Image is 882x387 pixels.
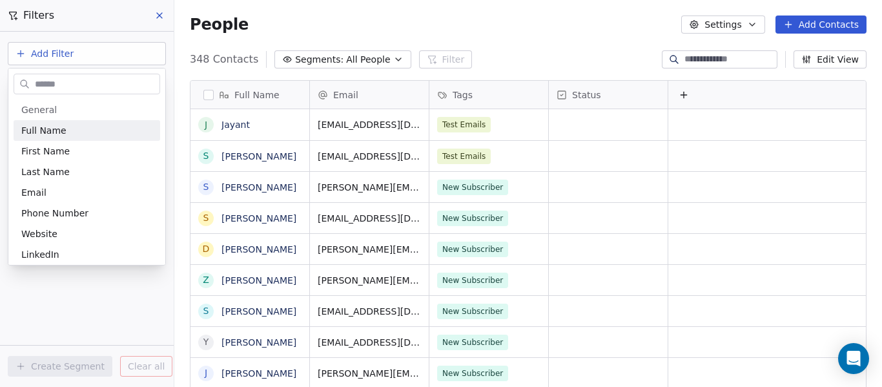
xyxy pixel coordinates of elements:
span: Email [21,186,46,199]
span: Phone Number [21,207,88,220]
span: General [21,103,57,116]
span: Last Name [21,165,70,178]
span: LinkedIn [21,248,59,261]
span: First Name [21,145,70,158]
span: Website [21,227,57,240]
span: Full Name [21,124,67,137]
